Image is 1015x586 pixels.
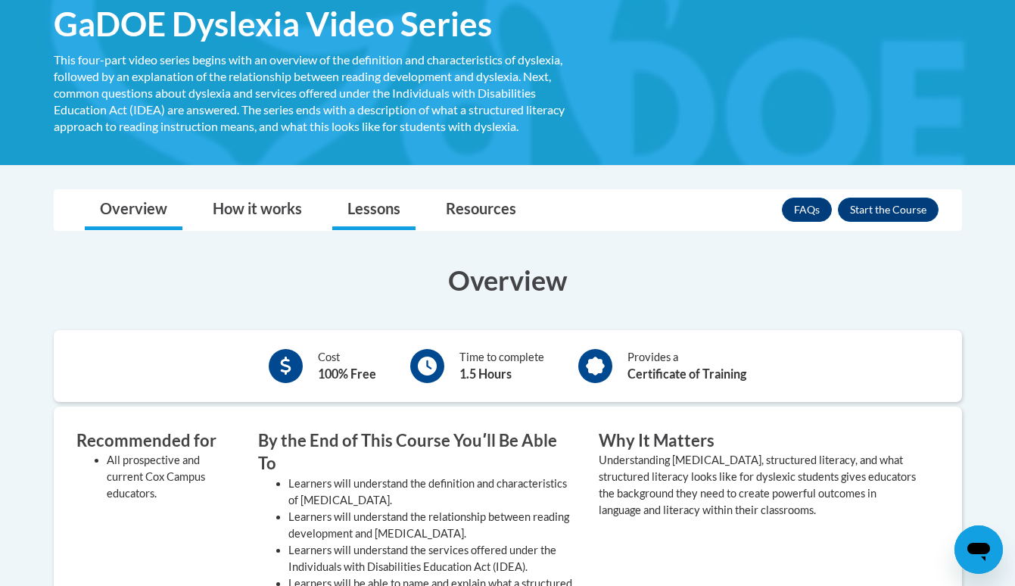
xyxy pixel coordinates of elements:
li: All prospective and current Cox Campus educators. [107,452,235,502]
h3: By the End of This Course Youʹll Be Able To [258,429,576,476]
span: GaDOE Dyslexia Video Series [54,4,492,44]
div: Provides a [627,349,746,383]
b: Certificate of Training [627,366,746,381]
h3: Recommended for [76,429,235,453]
value: Understanding [MEDICAL_DATA], structured literacy, and what structured literacy looks like for dy... [599,454,916,516]
a: How it works [198,190,317,230]
b: 100% Free [318,366,376,381]
b: 1.5 Hours [459,366,512,381]
h3: Why It Matters [599,429,917,453]
button: Enroll [838,198,939,222]
li: Learners will understand the relationship between reading development and [MEDICAL_DATA]. [288,509,576,542]
div: This four-part video series begins with an overview of the definition and characteristics of dysl... [54,51,576,135]
a: Resources [431,190,531,230]
h3: Overview [54,261,962,299]
a: Lessons [332,190,416,230]
iframe: Button to launch messaging window [954,525,1003,574]
li: Learners will understand the definition and characteristics of [MEDICAL_DATA]. [288,475,576,509]
a: Overview [85,190,182,230]
div: Time to complete [459,349,544,383]
a: FAQs [782,198,832,222]
li: Learners will understand the services offered under the Individuals with Disabilities Education A... [288,542,576,575]
div: Cost [318,349,376,383]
